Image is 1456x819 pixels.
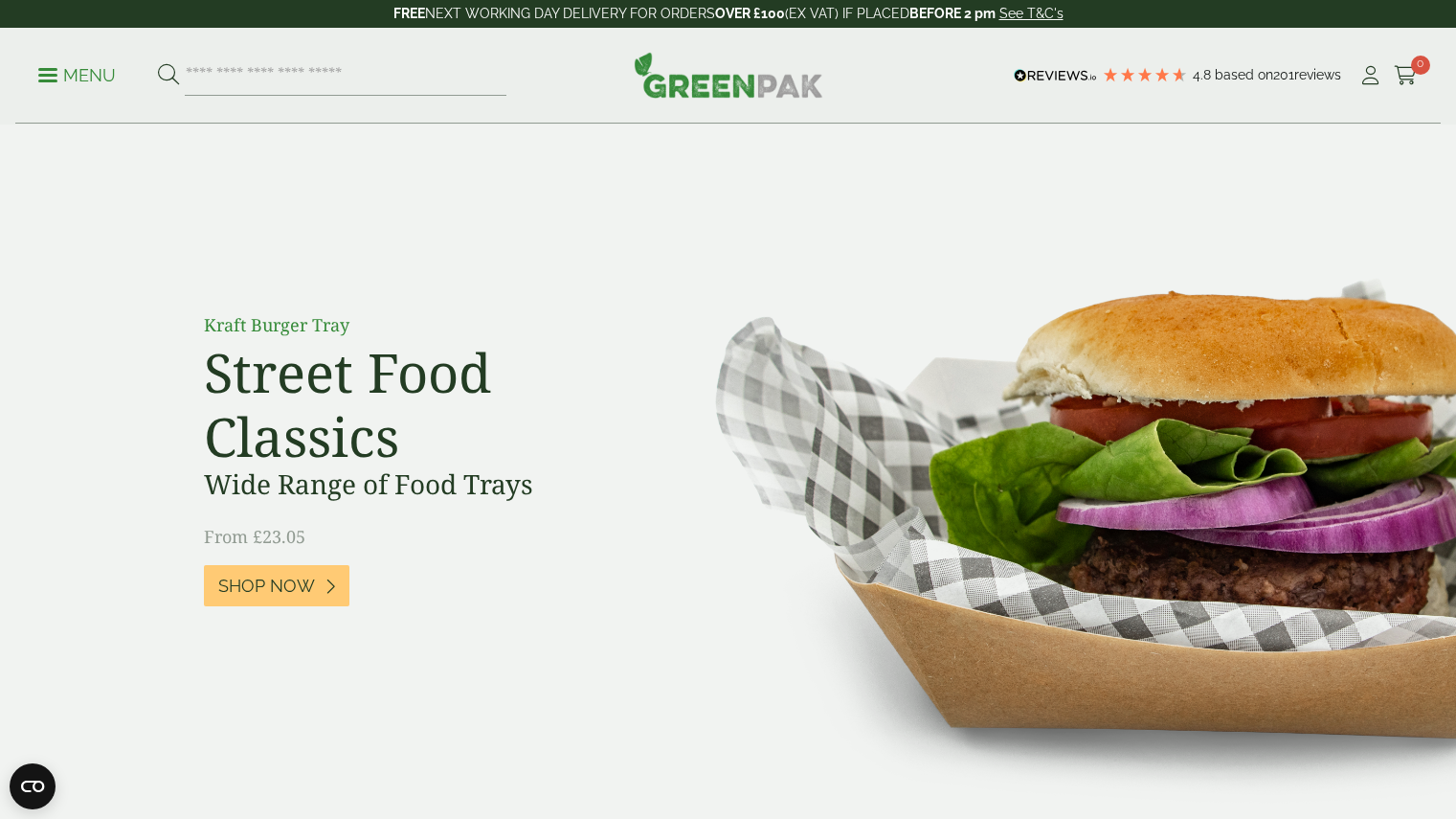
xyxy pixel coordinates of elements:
img: GreenPak Supplies [634,52,823,98]
h3: Wide Range of Food Trays [204,468,635,501]
strong: FREE [393,6,425,21]
span: Shop Now [218,576,315,597]
h2: Street Food Classics [204,340,635,468]
span: 0 [1411,56,1430,75]
p: Kraft Burger Tray [204,312,635,338]
a: Menu [38,64,116,83]
a: 0 [1394,61,1418,90]
span: 201 [1273,67,1294,82]
strong: BEFORE 2 pm [909,6,996,21]
button: Open CMP widget [10,763,56,809]
span: reviews [1294,67,1341,82]
span: From £23.05 [204,525,305,548]
i: My Account [1358,66,1382,85]
span: 4.8 [1193,67,1215,82]
i: Cart [1394,66,1418,85]
p: Menu [38,64,116,87]
strong: OVER £100 [715,6,785,21]
a: See T&C's [999,6,1064,21]
a: Shop Now [204,565,349,606]
span: Based on [1215,67,1273,82]
img: REVIEWS.io [1014,69,1097,82]
div: 4.79 Stars [1102,66,1188,83]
